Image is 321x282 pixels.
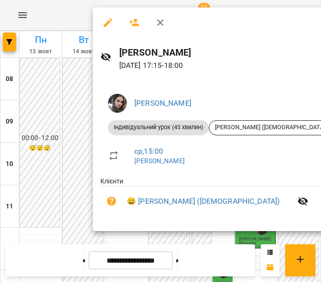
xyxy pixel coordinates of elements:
[108,123,209,132] span: Індивідуальний урок (45 хвилин)
[108,94,127,113] img: dbbc503393f2fa42f8570b076f073f5e.jpeg
[134,157,185,165] a: [PERSON_NAME]
[134,99,191,108] a: [PERSON_NAME]
[127,196,280,207] a: 😀 [PERSON_NAME] ([DEMOGRAPHIC_DATA])
[134,147,163,156] a: ср , 15:00
[100,190,123,213] button: Візит ще не сплачено. Додати оплату?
